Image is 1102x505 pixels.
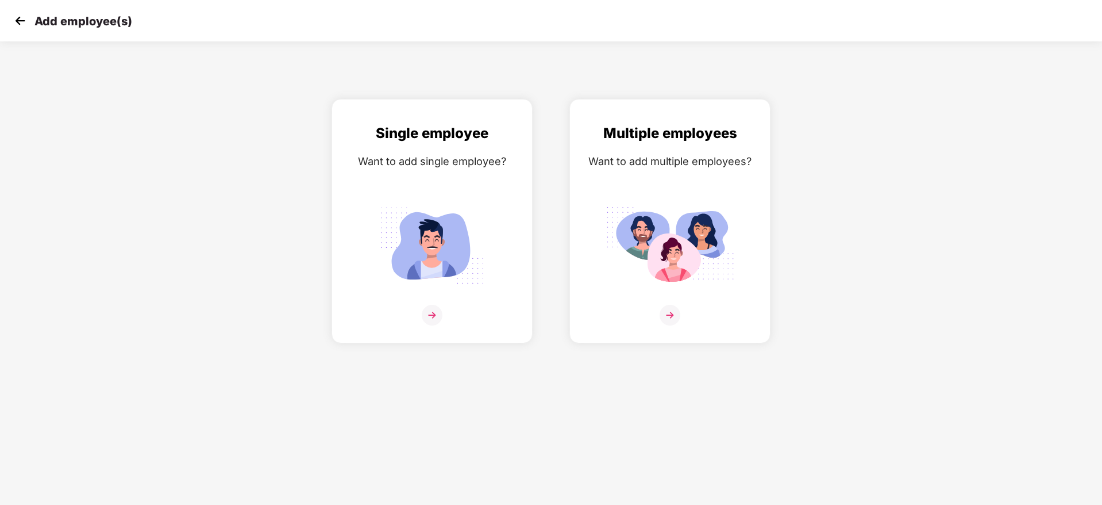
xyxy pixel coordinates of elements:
[422,305,442,326] img: svg+xml;base64,PHN2ZyB4bWxucz0iaHR0cDovL3d3dy53My5vcmcvMjAwMC9zdmciIHdpZHRoPSIzNiIgaGVpZ2h0PSIzNi...
[581,123,758,144] div: Multiple employees
[34,14,132,28] p: Add employee(s)
[606,201,734,290] img: svg+xml;base64,PHN2ZyB4bWxucz0iaHR0cDovL3d3dy53My5vcmcvMjAwMC9zdmciIGlkPSJNdWx0aXBsZV9lbXBsb3llZS...
[660,305,680,326] img: svg+xml;base64,PHN2ZyB4bWxucz0iaHR0cDovL3d3dy53My5vcmcvMjAwMC9zdmciIHdpZHRoPSIzNiIgaGVpZ2h0PSIzNi...
[11,12,29,29] img: svg+xml;base64,PHN2ZyB4bWxucz0iaHR0cDovL3d3dy53My5vcmcvMjAwMC9zdmciIHdpZHRoPSIzMCIgaGVpZ2h0PSIzMC...
[581,153,758,170] div: Want to add multiple employees?
[368,201,496,290] img: svg+xml;base64,PHN2ZyB4bWxucz0iaHR0cDovL3d3dy53My5vcmcvMjAwMC9zdmciIGlkPSJTaW5nbGVfZW1wbG95ZWUiIH...
[344,123,521,144] div: Single employee
[344,153,521,170] div: Want to add single employee?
